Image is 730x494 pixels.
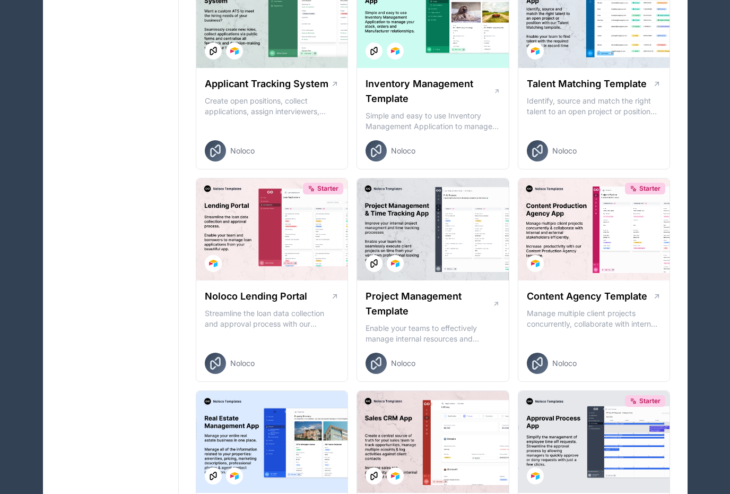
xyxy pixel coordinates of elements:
[366,323,500,344] p: Enable your teams to effectively manage internal resources and execute client projects on time.
[230,146,255,156] span: Noloco
[391,259,399,268] img: Airtable Logo
[366,289,492,319] h1: Project Management Template
[531,472,540,480] img: Airtable Logo
[205,289,307,304] h1: Noloco Lending Portal
[531,259,540,268] img: Airtable Logo
[366,110,500,132] p: Simple and easy to use Inventory Management Application to manage your stock, orders and Manufact...
[391,146,415,156] span: Noloco
[552,146,577,156] span: Noloco
[527,308,662,329] p: Manage multiple client projects concurrently, collaborate with internal and external stakeholders...
[366,76,493,106] h1: Inventory Management Template
[391,47,399,55] img: Airtable Logo
[205,96,340,117] p: Create open positions, collect applications, assign interviewers, centralise candidate feedback a...
[527,76,647,91] h1: Talent Matching Template
[531,47,540,55] img: Airtable Logo
[639,397,661,405] span: Starter
[391,472,399,480] img: Airtable Logo
[205,308,340,329] p: Streamline the loan data collection and approval process with our Lending Portal template.
[391,358,415,369] span: Noloco
[209,259,218,268] img: Airtable Logo
[230,47,239,55] img: Airtable Logo
[527,96,662,117] p: Identify, source and match the right talent to an open project or position with our Talent Matchi...
[230,358,255,369] span: Noloco
[230,472,239,480] img: Airtable Logo
[317,184,338,193] span: Starter
[527,289,647,304] h1: Content Agency Template
[639,184,661,193] span: Starter
[552,358,577,369] span: Noloco
[205,76,328,91] h1: Applicant Tracking System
